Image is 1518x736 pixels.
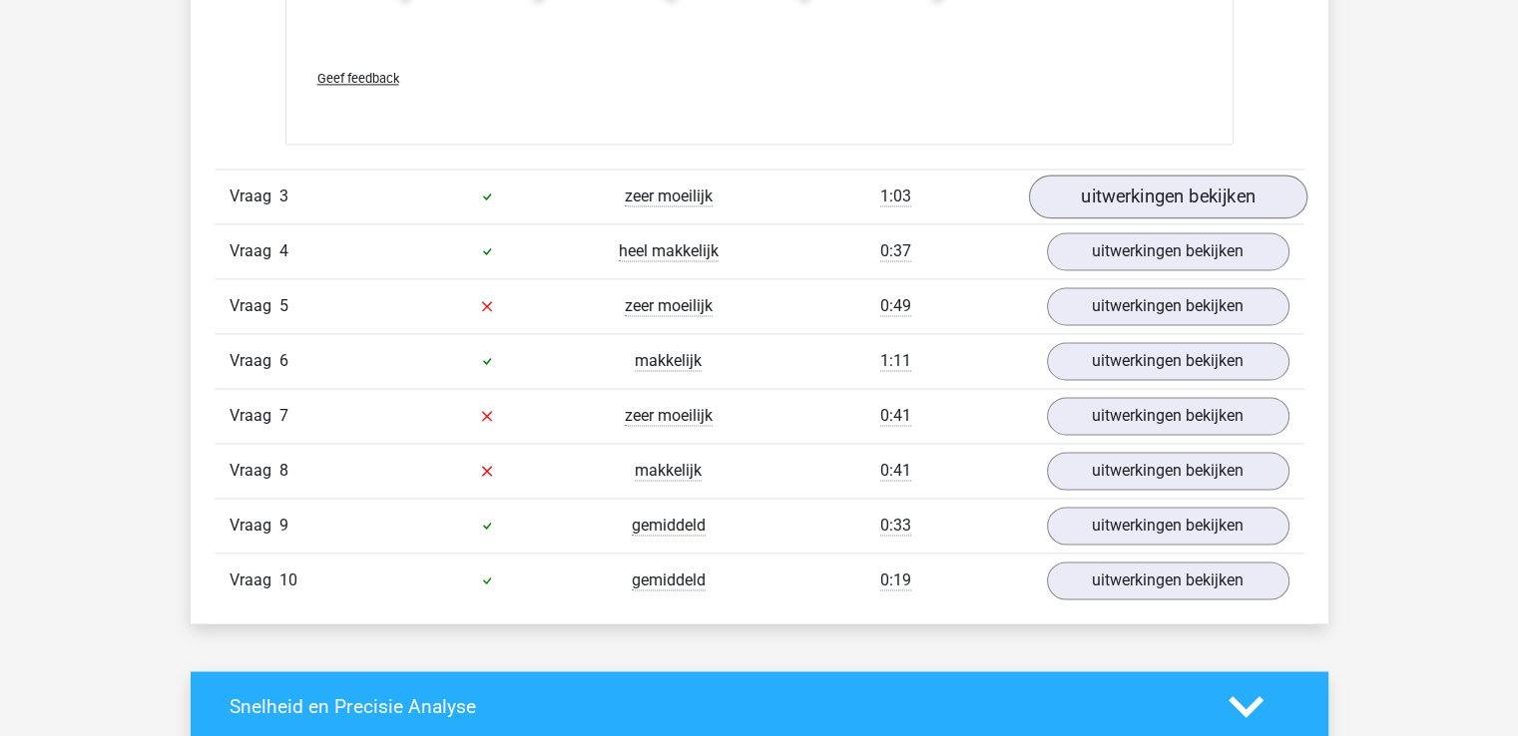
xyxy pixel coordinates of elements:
[625,296,713,316] span: zeer moeilijk
[1047,232,1289,270] a: uitwerkingen bekijken
[230,514,279,538] span: Vraag
[635,461,702,481] span: makkelijk
[317,71,399,86] span: Geef feedback
[635,351,702,371] span: makkelijk
[880,570,911,590] span: 0:19
[279,296,288,315] span: 5
[1047,561,1289,599] a: uitwerkingen bekijken
[880,241,911,261] span: 0:37
[279,570,297,589] span: 10
[1047,287,1289,325] a: uitwerkingen bekijken
[880,461,911,481] span: 0:41
[230,184,279,208] span: Vraag
[230,349,279,373] span: Vraag
[230,459,279,483] span: Vraag
[279,186,288,205] span: 3
[1047,397,1289,435] a: uitwerkingen bekijken
[230,294,279,318] span: Vraag
[880,516,911,536] span: 0:33
[279,406,288,425] span: 7
[1047,342,1289,380] a: uitwerkingen bekijken
[880,351,911,371] span: 1:11
[625,406,713,426] span: zeer moeilijk
[279,516,288,535] span: 9
[230,695,1199,718] h4: Snelheid en Precisie Analyse
[880,406,911,426] span: 0:41
[880,296,911,316] span: 0:49
[625,186,713,206] span: zeer moeilijk
[279,461,288,480] span: 8
[279,241,288,260] span: 4
[279,351,288,370] span: 6
[619,241,719,261] span: heel makkelijk
[632,570,706,590] span: gemiddeld
[230,568,279,592] span: Vraag
[880,186,911,206] span: 1:03
[230,404,279,428] span: Vraag
[1028,175,1306,218] a: uitwerkingen bekijken
[632,516,706,536] span: gemiddeld
[1047,452,1289,490] a: uitwerkingen bekijken
[1047,507,1289,545] a: uitwerkingen bekijken
[230,239,279,263] span: Vraag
